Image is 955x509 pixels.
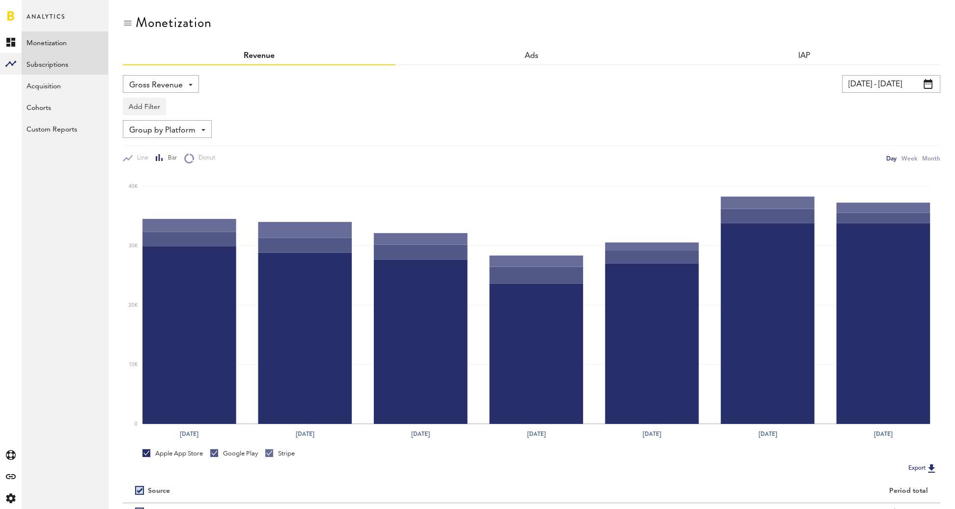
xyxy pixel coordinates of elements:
text: [DATE] [643,429,661,438]
text: 30K [129,243,138,248]
button: Add Filter [123,98,166,115]
a: Cohorts [22,96,108,118]
text: [DATE] [527,429,545,438]
a: Monetization [22,31,108,53]
text: [DATE] [873,429,892,438]
span: Donut [194,154,215,162]
img: Export [926,462,937,474]
a: Acquisition [22,75,108,96]
a: IAP [798,52,810,60]
text: 20K [129,303,138,308]
div: Source [148,487,170,495]
div: Month [922,153,940,163]
text: 40K [129,184,138,189]
div: Stripe [265,449,295,458]
div: Day [886,153,897,163]
text: [DATE] [758,429,777,438]
div: Week [901,153,917,163]
text: [DATE] [180,429,198,438]
span: Bar [164,154,177,162]
div: Google Play [210,449,258,458]
button: Export [905,462,940,475]
text: 0 [135,422,138,427]
a: Revenue [244,52,275,60]
span: Analytics [27,11,65,31]
span: Group by Platform [129,122,196,139]
div: Monetization [136,15,212,30]
a: Subscriptions [22,53,108,75]
text: [DATE] [296,429,314,438]
span: Line [133,154,148,162]
div: Period total [544,487,928,495]
text: 10K [129,362,138,367]
span: Gross Revenue [129,77,183,94]
a: Ads [525,52,538,60]
span: Support [21,7,56,16]
div: Apple App Store [142,449,203,458]
a: Custom Reports [22,118,108,139]
text: [DATE] [411,429,430,438]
